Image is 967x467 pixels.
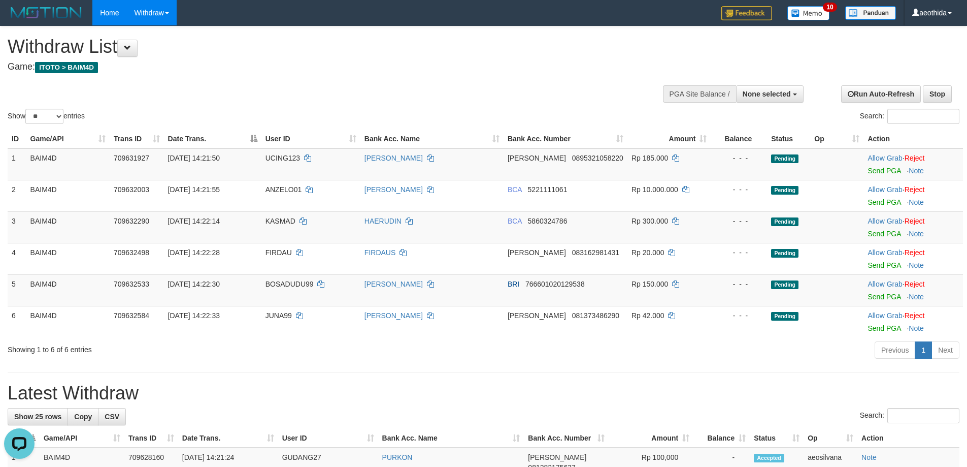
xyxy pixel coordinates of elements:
[868,185,902,194] a: Allow Grab
[875,341,915,359] a: Previous
[868,324,901,332] a: Send PGA
[754,454,784,462] span: Accepted
[863,130,963,148] th: Action
[631,154,668,162] span: Rp 185.000
[508,185,522,194] span: BCA
[771,186,798,195] span: Pending
[508,154,566,162] span: [PERSON_NAME]
[68,408,98,425] a: Copy
[931,341,959,359] a: Next
[715,279,763,289] div: - - -
[863,211,963,243] td: ·
[771,154,798,163] span: Pending
[8,148,26,180] td: 1
[863,148,963,180] td: ·
[631,280,668,288] span: Rp 150.000
[114,280,149,288] span: 709632533
[528,217,568,225] span: Copy 5860324786 to clipboard
[909,261,924,269] a: Note
[909,167,924,175] a: Note
[26,180,110,211] td: BAIM4D
[572,248,619,257] span: Copy 083162981431 to clipboard
[572,312,619,320] span: Copy 081373486290 to clipboard
[868,293,901,301] a: Send PGA
[860,408,959,423] label: Search:
[845,6,896,20] img: panduan.png
[857,429,959,448] th: Action
[26,306,110,337] td: BAIM4D
[35,62,98,73] span: ITOTO > BAIM4D
[868,261,901,269] a: Send PGA
[40,429,124,448] th: Game/API: activate to sort column ascending
[168,154,220,162] span: [DATE] 14:21:50
[631,217,668,225] span: Rp 300.000
[909,198,924,206] a: Note
[861,453,877,461] a: Note
[8,37,635,57] h1: Withdraw List
[8,130,26,148] th: ID
[360,130,504,148] th: Bank Acc. Name: activate to sort column ascending
[631,312,664,320] span: Rp 42.000
[114,312,149,320] span: 709632584
[114,154,149,162] span: 709631927
[771,249,798,258] span: Pending
[8,274,26,306] td: 5
[124,429,178,448] th: Trans ID: activate to sort column ascending
[715,153,763,163] div: - - -
[8,109,85,124] label: Show entries
[168,185,220,194] span: [DATE] 14:21:55
[905,312,925,320] a: Reject
[905,248,925,257] a: Reject
[868,230,901,238] a: Send PGA
[528,185,568,194] span: Copy 5221111061 to clipboard
[8,408,68,425] a: Show 25 rows
[915,341,932,359] a: 1
[868,280,904,288] span: ·
[909,293,924,301] a: Note
[26,274,110,306] td: BAIM4D
[627,130,711,148] th: Amount: activate to sort column ascending
[364,280,423,288] a: [PERSON_NAME]
[14,413,61,421] span: Show 25 rows
[721,6,772,20] img: Feedback.jpg
[74,413,92,421] span: Copy
[868,280,902,288] a: Allow Grab
[114,185,149,194] span: 709632003
[860,109,959,124] label: Search:
[715,216,763,226] div: - - -
[168,217,220,225] span: [DATE] 14:22:14
[841,85,921,103] a: Run Auto-Refresh
[8,5,85,20] img: MOTION_logo.png
[868,217,904,225] span: ·
[693,429,750,448] th: Balance: activate to sort column ascending
[715,184,763,195] div: - - -
[631,185,678,194] span: Rp 10.000.000
[736,85,804,103] button: None selected
[905,154,925,162] a: Reject
[8,340,395,355] div: Showing 1 to 6 of 6 entries
[909,324,924,332] a: Note
[114,248,149,257] span: 709632498
[364,248,395,257] a: FIRDAUS
[524,429,609,448] th: Bank Acc. Number: activate to sort column ascending
[905,185,925,194] a: Reject
[261,130,360,148] th: User ID: activate to sort column ascending
[804,429,857,448] th: Op: activate to sort column ascending
[508,248,566,257] span: [PERSON_NAME]
[715,247,763,258] div: - - -
[823,3,837,12] span: 10
[504,130,627,148] th: Bank Acc. Number: activate to sort column ascending
[771,217,798,226] span: Pending
[767,130,810,148] th: Status
[168,280,220,288] span: [DATE] 14:22:30
[868,248,904,257] span: ·
[378,429,524,448] th: Bank Acc. Name: activate to sort column ascending
[863,306,963,337] td: ·
[382,453,413,461] a: PURKON
[868,185,904,194] span: ·
[364,217,402,225] a: HAERUDIN
[265,248,292,257] span: FIRDAU
[508,312,566,320] span: [PERSON_NAME]
[265,280,314,288] span: BOSADUDU99
[8,62,635,72] h4: Game:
